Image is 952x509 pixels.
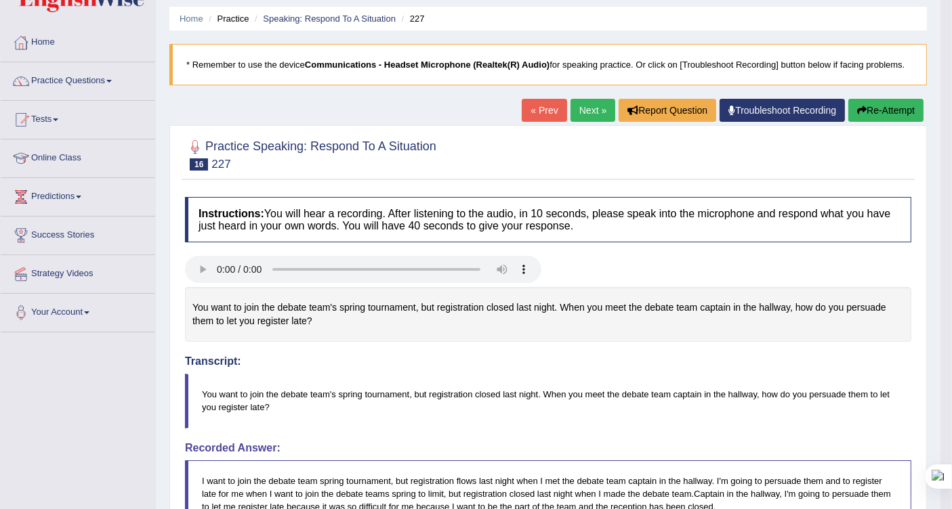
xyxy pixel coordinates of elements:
span: 16 [190,158,208,171]
small: 227 [211,158,230,171]
h4: You will hear a recording. After listening to the audio, in 10 seconds, please speak into the mic... [185,197,911,242]
blockquote: You want to join the debate team's spring tournament, but registration closed last night. When yo... [185,374,911,428]
blockquote: * Remember to use the device for speaking practice. Or click on [Troubleshoot Recording] button b... [169,44,927,85]
a: Troubleshoot Recording [720,99,845,122]
button: Report Question [619,99,716,122]
li: Practice [205,12,249,25]
a: Home [180,14,203,24]
a: Tests [1,101,155,135]
a: Next » [571,99,615,122]
a: Success Stories [1,217,155,250]
h4: Recorded Answer: [185,442,911,454]
b: Instructions: [199,208,264,219]
a: Your Account [1,294,155,328]
button: Re-Attempt [848,99,924,122]
a: Home [1,24,155,58]
a: Practice Questions [1,62,155,96]
div: You want to join the debate team's spring tournament, but registration closed last night. When yo... [185,287,911,342]
a: Predictions [1,178,155,212]
a: Speaking: Respond To A Situation [263,14,396,24]
a: Strategy Videos [1,255,155,289]
h2: Practice Speaking: Respond To A Situation [185,137,436,171]
a: « Prev [522,99,566,122]
b: Communications - Headset Microphone (Realtek(R) Audio) [305,60,550,70]
a: Online Class [1,139,155,173]
li: 227 [398,12,425,25]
